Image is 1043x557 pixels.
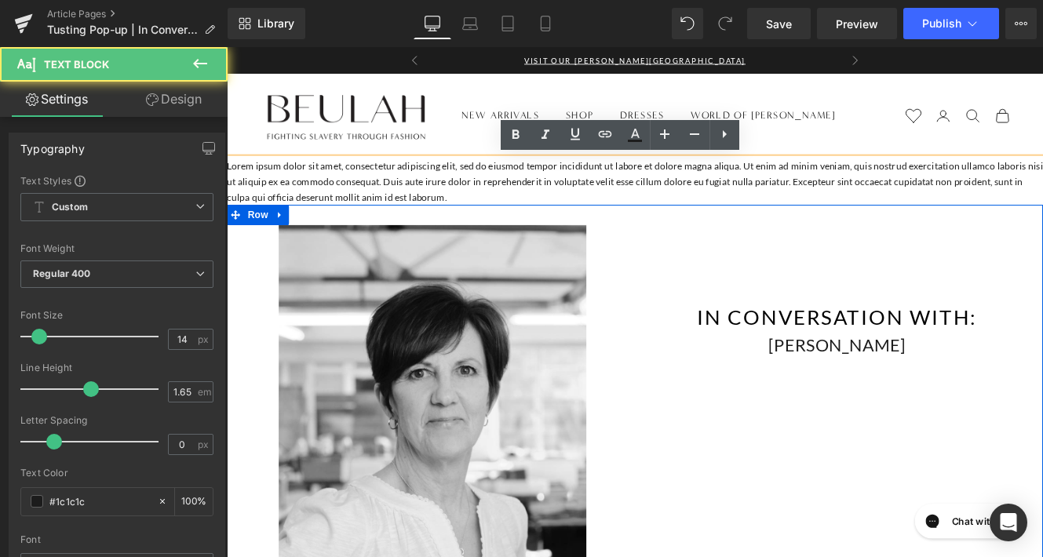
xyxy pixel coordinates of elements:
div: Font Weight [20,243,213,254]
nav: Secondary navigation [790,71,912,89]
span: Library [257,16,294,31]
div: Font [20,534,213,545]
div: Open Intercom Messenger [990,504,1027,541]
a: Visit our [PERSON_NAME][GEOGRAPHIC_DATA] [346,10,604,20]
div: Typography [20,133,85,155]
div: Font Size [20,310,213,321]
button: More [1005,8,1037,39]
a: New Library [228,8,305,39]
a: Tablet [489,8,527,39]
input: Color [49,493,150,510]
b: Custom [52,201,88,214]
span: Publish [922,17,961,30]
a: Desktop [414,8,451,39]
span: Row [20,184,52,207]
summary: SHOP [395,71,427,89]
a: Preview [817,8,897,39]
span: px [198,439,211,450]
summary: WORLD OF [PERSON_NAME] [540,71,709,89]
p: [PERSON_NAME] [487,330,934,362]
a: DRESSES [458,71,509,89]
nav: Primary navigation [273,71,709,89]
span: Tusting Pop-up | In Conversation With: [PERSON_NAME] [47,24,198,36]
div: Text Styles [20,174,213,187]
h1: IN CONVERSATION WITH: [487,297,934,330]
div: Line Height [20,362,213,373]
span: Preview [836,16,878,32]
a: Design [117,82,231,117]
button: Undo [672,8,703,39]
a: Article Pages [47,8,228,20]
span: em [198,387,211,397]
div: % [175,488,213,515]
div: Text Color [20,468,213,479]
span: px [198,334,211,344]
button: Publish [903,8,999,39]
a: Laptop [451,8,489,39]
a: Expand / Collapse [52,184,72,207]
span: Save [766,16,792,32]
a: Mobile [527,8,564,39]
span: Text Block [44,58,109,71]
div: Letter Spacing [20,415,213,426]
button: Redo [709,8,741,39]
b: Regular 400 [33,268,91,279]
a: NEW ARRIVALS [273,71,363,89]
